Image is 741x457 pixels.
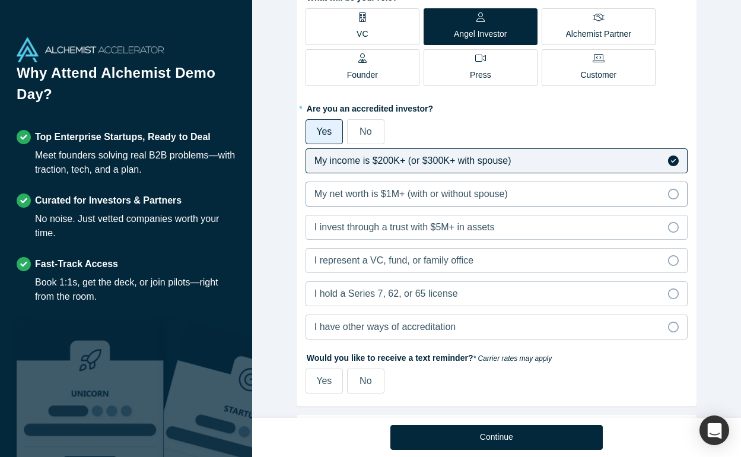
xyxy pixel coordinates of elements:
[314,288,458,299] span: I hold a Series 7, 62, or 65 license
[35,132,211,142] strong: Top Enterprise Startups, Ready to Deal
[314,255,473,265] span: I represent a VC, fund, or family office
[35,195,182,205] strong: Curated for Investors & Partners
[470,69,491,81] p: Press
[360,376,371,386] span: No
[316,376,332,386] span: Yes
[357,28,368,40] p: VC
[306,99,688,115] label: Are you an accredited investor?
[17,37,164,62] img: Alchemist Accelerator Logo
[35,259,118,269] strong: Fast-Track Access
[360,126,371,137] span: No
[314,155,511,166] span: My income is $200K+ (or $300K+ with spouse)
[314,322,456,332] span: I have other ways of accreditation
[580,69,616,81] p: Customer
[314,189,508,199] span: My net worth is $1M+ (with or without spouse)
[35,212,236,240] div: No noise. Just vetted companies worth your time.
[347,69,378,81] p: Founder
[306,348,688,364] label: Would you like to receive a text reminder?
[566,28,631,40] p: Alchemist Partner
[390,425,603,450] button: Continue
[314,222,495,232] span: I invest through a trust with $5M+ in assets
[17,62,236,113] h1: Why Attend Alchemist Demo Day?
[35,148,236,177] div: Meet founders solving real B2B problems—with traction, tech, and a plan.
[473,354,552,363] em: * Carrier rates may apply
[316,126,332,137] span: Yes
[454,28,507,40] p: Angel Investor
[35,275,236,304] div: Book 1:1s, get the deck, or join pilots—right from the room.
